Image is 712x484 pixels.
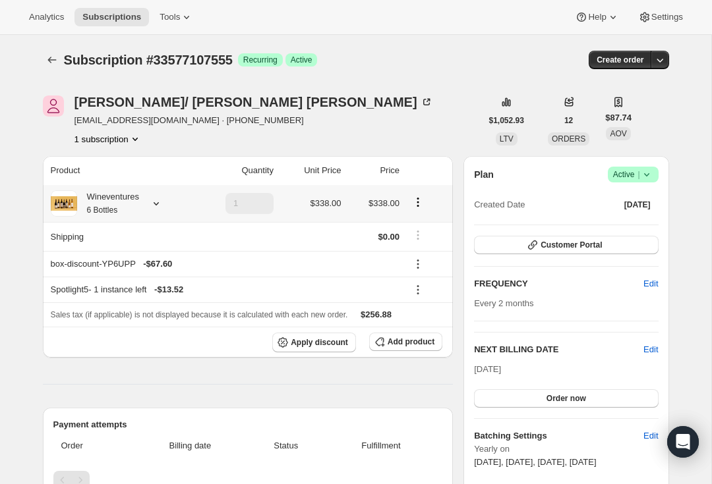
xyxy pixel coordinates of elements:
[43,51,61,69] button: Subscriptions
[481,111,532,130] button: $1,052.93
[547,393,586,404] span: Order now
[43,156,194,185] th: Product
[474,236,658,254] button: Customer Portal
[474,443,658,456] span: Yearly on
[474,343,643,356] h2: NEXT BILLING DATE
[64,53,233,67] span: Subscription #33577107555
[74,114,433,127] span: [EMAIL_ADDRESS][DOMAIN_NAME] · [PHONE_NUMBER]
[291,55,312,65] span: Active
[243,55,278,65] span: Recurring
[272,333,356,352] button: Apply discount
[378,232,400,242] span: $0.00
[474,298,533,308] span: Every 2 months
[610,129,626,138] span: AOV
[369,198,400,208] span: $338.00
[636,273,666,294] button: Edit
[643,429,658,443] span: Edit
[597,55,643,65] span: Create order
[252,439,320,452] span: Status
[21,8,72,26] button: Analytics
[160,12,180,22] span: Tools
[82,12,141,22] span: Subscriptions
[51,310,348,319] span: Sales tax (if applicable) is not displayed because it is calculated with each new order.
[278,156,345,185] th: Unit Price
[624,200,651,210] span: [DATE]
[474,198,525,211] span: Created Date
[630,8,691,26] button: Settings
[53,418,443,431] h2: Payment attempts
[193,156,278,185] th: Quantity
[474,277,643,290] h2: FREQUENCY
[143,257,172,271] span: - $67.60
[53,431,133,460] th: Order
[564,115,573,126] span: 12
[407,228,429,242] button: Shipping actions
[87,205,118,215] small: 6 Bottles
[388,336,434,347] span: Add product
[361,309,392,319] span: $256.88
[489,115,524,126] span: $1,052.93
[345,156,404,185] th: Price
[29,12,64,22] span: Analytics
[588,12,606,22] span: Help
[541,240,602,250] span: Customer Portal
[369,333,442,351] button: Add product
[552,134,585,144] span: ORDERS
[74,95,433,109] div: [PERSON_NAME]/ [PERSON_NAME] [PERSON_NAME]
[616,196,659,214] button: [DATE]
[474,168,494,181] h2: Plan
[643,277,658,290] span: Edit
[589,51,651,69] button: Create order
[474,364,501,374] span: [DATE]
[474,389,658,408] button: Order now
[152,8,201,26] button: Tools
[154,283,183,296] span: - $13.52
[500,134,514,144] span: LTV
[567,8,627,26] button: Help
[667,426,699,458] div: Open Intercom Messenger
[311,198,341,208] span: $338.00
[136,439,245,452] span: Billing date
[328,439,434,452] span: Fulfillment
[613,168,653,181] span: Active
[43,222,194,251] th: Shipping
[605,111,632,124] span: $87.74
[43,95,64,117] span: Tracie/ Briana Squiers
[651,12,683,22] span: Settings
[51,257,400,271] div: box-discount-YP6UPP
[474,429,643,443] h6: Batching Settings
[51,283,400,296] div: Spotlight5 - 1 instance left
[556,111,581,130] button: 12
[643,343,658,356] button: Edit
[474,457,596,467] span: [DATE], [DATE], [DATE], [DATE]
[74,132,142,146] button: Product actions
[291,337,348,348] span: Apply discount
[77,190,139,217] div: Wineventures
[74,8,149,26] button: Subscriptions
[636,425,666,446] button: Edit
[407,195,429,209] button: Product actions
[638,169,639,180] span: |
